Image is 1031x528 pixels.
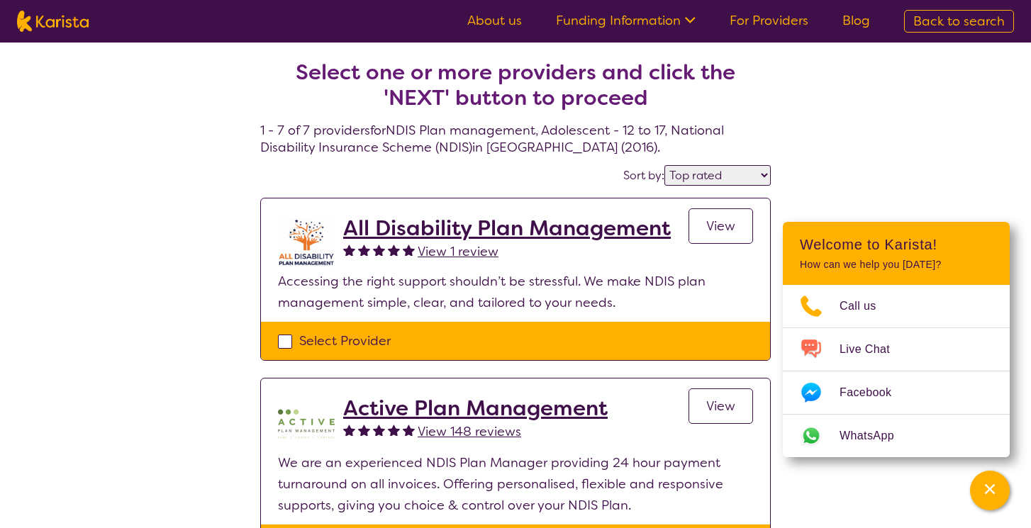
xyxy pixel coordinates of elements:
[800,236,993,253] h2: Welcome to Karista!
[278,271,753,313] p: Accessing the right support shouldn’t be stressful. We make NDIS plan management simple, clear, a...
[17,11,89,32] img: Karista logo
[343,424,355,436] img: fullstar
[373,244,385,256] img: fullstar
[373,424,385,436] img: fullstar
[800,259,993,271] p: How can we help you [DATE]?
[388,244,400,256] img: fullstar
[556,12,696,29] a: Funding Information
[418,243,498,260] span: View 1 review
[840,296,893,317] span: Call us
[842,12,870,29] a: Blog
[277,60,754,111] h2: Select one or more providers and click the 'NEXT' button to proceed
[403,244,415,256] img: fullstar
[358,244,370,256] img: fullstar
[278,215,335,271] img: at5vqv0lot2lggohlylh.jpg
[840,382,908,403] span: Facebook
[689,388,753,424] a: View
[689,208,753,244] a: View
[706,398,735,415] span: View
[343,215,671,241] a: All Disability Plan Management
[840,339,907,360] span: Live Chat
[278,395,335,452] img: pypzb5qm7jexfhutod0x.png
[418,241,498,262] a: View 1 review
[343,395,608,421] a: Active Plan Management
[343,244,355,256] img: fullstar
[783,222,1010,457] div: Channel Menu
[358,424,370,436] img: fullstar
[913,13,1005,30] span: Back to search
[730,12,808,29] a: For Providers
[623,168,664,183] label: Sort by:
[783,285,1010,457] ul: Choose channel
[418,421,521,442] a: View 148 reviews
[278,452,753,516] p: We are an experienced NDIS Plan Manager providing 24 hour payment turnaround on all invoices. Off...
[970,471,1010,510] button: Channel Menu
[840,425,911,446] span: WhatsApp
[260,26,771,156] h4: 1 - 7 of 7 providers for NDIS Plan management , Adolescent - 12 to 17 , National Disability Insur...
[403,424,415,436] img: fullstar
[388,424,400,436] img: fullstar
[467,12,522,29] a: About us
[418,423,521,440] span: View 148 reviews
[904,10,1014,33] a: Back to search
[706,218,735,235] span: View
[783,415,1010,457] a: Web link opens in a new tab.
